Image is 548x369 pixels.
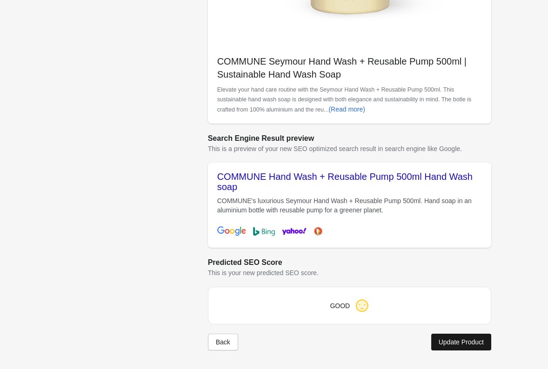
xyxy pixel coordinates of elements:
[216,338,230,346] div: Back
[208,133,491,144] h2: Search Engine Result preview
[217,226,246,236] img: google-7db8ea4f97d2f7e91f6dc04224da29ca421b9c864e7b870c42f5917e299b1774.png
[431,334,491,350] button: Update Product
[354,298,369,313] img: ok.png
[217,55,482,81] p: COMMUNE Seymour Hand Wash + Reusable Pump 500ml | Sustainable Hand Wash Soap
[328,105,365,113] div: (Read more)
[253,227,275,236] img: bing-b792579f80685e49055916f9e67a0c8ab2d0b2400f22ee539d8172f7144135be.png
[325,101,369,118] button: (Read more)
[208,145,462,152] span: This is a preview of your new SEO optimized search result in search engine like Google.
[208,269,319,277] span: This is your new predicted SEO score.
[217,86,472,113] span: Elevate your hand care routine with the Seymour Hand Wash + Reusable Pump 500ml. This sustainable...
[282,224,307,238] img: yahoo-cf26812ce9192cbb6d8fdd3b07898d376d74e5974f6533aaba4bf5d5b451289c.png
[217,171,473,192] span: COMMUNE Hand Wash + Reusable Pump 500ml Hand Wash soap
[309,226,327,236] img: duckduckgo-9296ea666b33cc21a1b3646608c049a2adb471023ec4547030f9c0888b093ea3.png
[439,338,484,346] div: Update Product
[217,197,472,214] span: COMMUNE's luxurious Seymour Hand Wash + Reusable Pump 500ml. Hand soap in an aluminium bottle wit...
[330,302,350,310] span: GOOD
[208,257,491,268] h2: Predicted SEO Score
[208,334,238,350] button: Back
